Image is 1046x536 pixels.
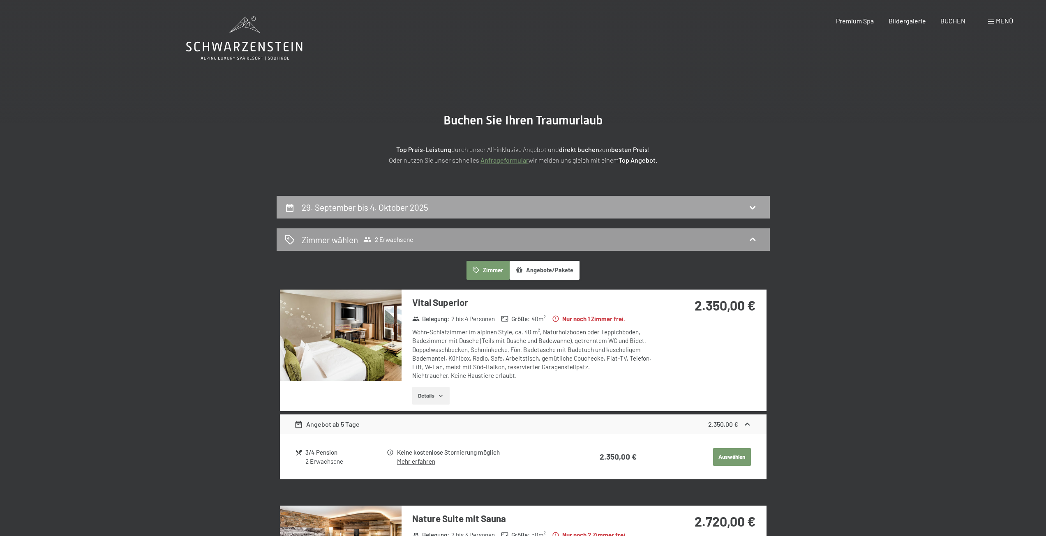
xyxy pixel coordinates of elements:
[396,145,451,153] strong: Top Preis-Leistung
[889,17,926,25] a: Bildergalerie
[510,261,580,280] button: Angebote/Pakete
[305,457,386,466] div: 2 Erwachsene
[443,113,603,127] span: Buchen Sie Ihren Traumurlaub
[611,145,648,153] strong: besten Preis
[412,296,657,309] h3: Vital Superior
[600,452,637,461] strong: 2.350,00 €
[695,513,755,529] strong: 2.720,00 €
[363,235,413,244] span: 2 Erwachsene
[996,17,1013,25] span: Menü
[708,420,738,428] strong: 2.350,00 €
[302,234,358,246] h2: Zimmer wählen
[412,328,657,380] div: Wohn-Schlafzimmer im alpinen Style, ca. 40 m², Naturholzboden oder Teppichboden, Badezimmer mit D...
[412,315,450,323] strong: Belegung :
[466,261,509,280] button: Zimmer
[713,448,751,466] button: Auswählen
[552,315,625,323] strong: Nur noch 1 Zimmer frei.
[480,156,529,164] a: Anfrageformular
[318,144,729,165] p: durch unser All-inklusive Angebot und zum ! Oder nutzen Sie unser schnelles wir melden uns gleich...
[836,17,874,25] a: Premium Spa
[412,512,657,525] h3: Nature Suite mit Sauna
[531,315,546,323] span: 40 m²
[280,414,767,434] div: Angebot ab 5 Tage2.350,00 €
[280,290,402,381] img: mss_renderimg.php
[695,297,755,313] strong: 2.350,00 €
[501,315,530,323] strong: Größe :
[940,17,965,25] a: BUCHEN
[397,448,568,457] div: Keine kostenlose Stornierung möglich
[294,419,360,429] div: Angebot ab 5 Tage
[619,156,657,164] strong: Top Angebot.
[302,202,428,212] h2: 29. September bis 4. Oktober 2025
[451,315,495,323] span: 2 bis 4 Personen
[397,458,435,465] a: Mehr erfahren
[412,387,450,405] button: Details
[305,448,386,457] div: 3/4 Pension
[559,145,599,153] strong: direkt buchen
